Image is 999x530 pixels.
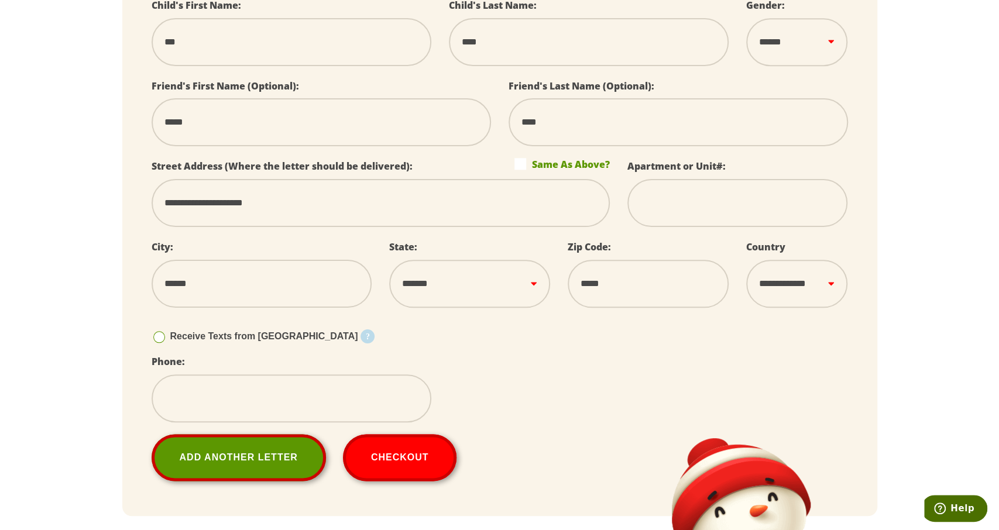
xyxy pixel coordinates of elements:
[152,240,173,253] label: City:
[627,160,726,173] label: Apartment or Unit#:
[924,495,987,524] iframe: Opens a widget where you can find more information
[514,158,610,170] label: Same As Above?
[170,331,358,341] span: Receive Texts from [GEOGRAPHIC_DATA]
[152,355,185,368] label: Phone:
[343,434,457,481] button: Checkout
[509,80,654,92] label: Friend's Last Name (Optional):
[568,240,611,253] label: Zip Code:
[746,240,785,253] label: Country
[152,80,299,92] label: Friend's First Name (Optional):
[152,160,413,173] label: Street Address (Where the letter should be delivered):
[389,240,417,253] label: State:
[152,434,326,481] a: Add Another Letter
